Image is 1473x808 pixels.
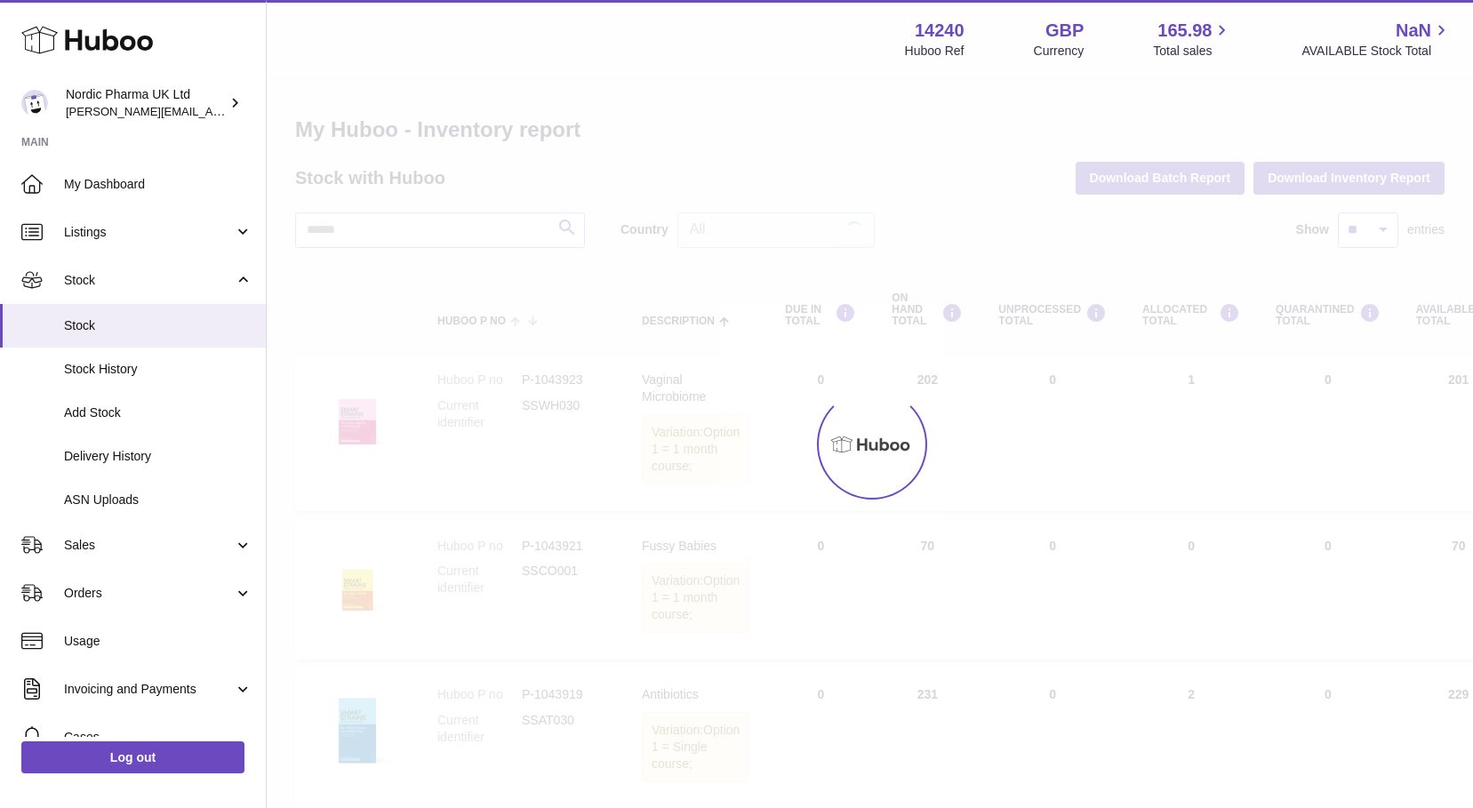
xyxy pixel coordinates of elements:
[1153,43,1232,60] span: Total sales
[64,492,252,508] span: ASN Uploads
[64,681,234,698] span: Invoicing and Payments
[1157,19,1212,43] span: 165.98
[64,585,234,602] span: Orders
[1301,19,1452,60] a: NaN AVAILABLE Stock Total
[1153,19,1232,60] a: 165.98 Total sales
[905,43,965,60] div: Huboo Ref
[66,86,226,120] div: Nordic Pharma UK Ltd
[21,741,244,773] a: Log out
[64,448,252,465] span: Delivery History
[64,404,252,421] span: Add Stock
[64,361,252,378] span: Stock History
[1396,19,1431,43] span: NaN
[66,104,356,118] span: [PERSON_NAME][EMAIL_ADDRESS][DOMAIN_NAME]
[1045,19,1084,43] strong: GBP
[64,317,252,334] span: Stock
[64,272,234,289] span: Stock
[64,176,252,193] span: My Dashboard
[1034,43,1085,60] div: Currency
[915,19,965,43] strong: 14240
[1301,43,1452,60] span: AVAILABLE Stock Total
[64,537,234,554] span: Sales
[64,224,234,241] span: Listings
[64,729,252,746] span: Cases
[64,633,252,650] span: Usage
[21,90,48,116] img: joe.plant@parapharmdev.com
